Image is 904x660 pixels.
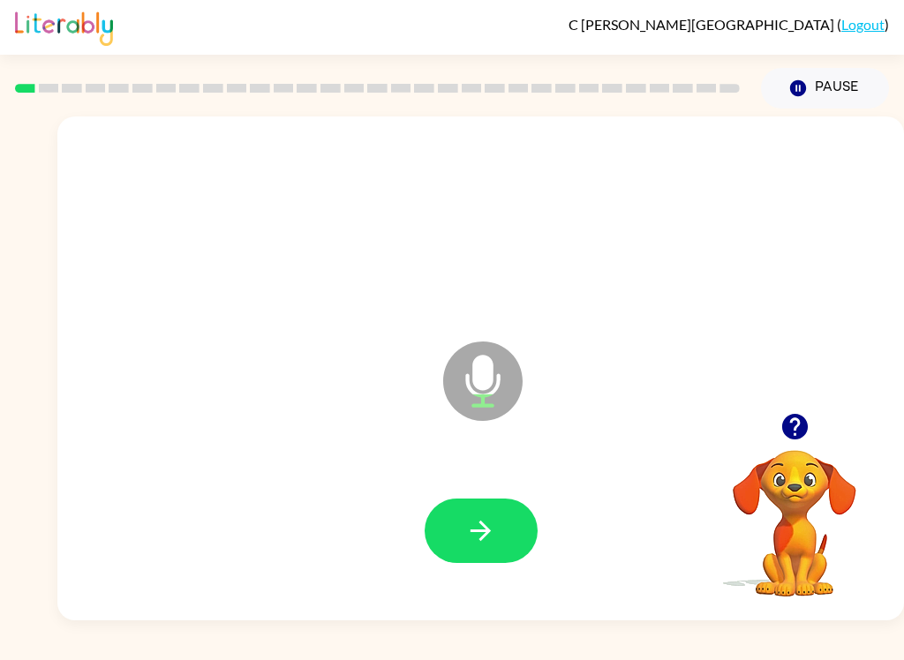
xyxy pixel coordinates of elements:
img: Literably [15,7,113,46]
video: Your browser must support playing .mp4 files to use Literably. Please try using another browser. [706,423,883,599]
div: ( ) [569,16,889,33]
button: Pause [761,68,889,109]
span: C [PERSON_NAME][GEOGRAPHIC_DATA] [569,16,837,33]
a: Logout [841,16,885,33]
